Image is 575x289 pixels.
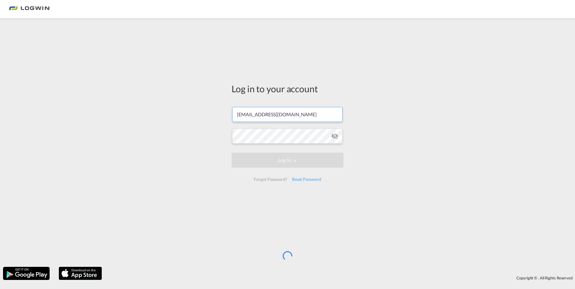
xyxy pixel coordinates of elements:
[2,266,50,281] img: google.png
[232,153,343,168] button: LOGIN
[58,266,103,281] img: apple.png
[331,132,338,140] md-icon: icon-eye-off
[232,82,343,95] div: Log in to your account
[251,174,289,185] div: Forgot Password?
[290,174,324,185] div: Reset Password
[232,107,343,122] input: Enter email/phone number
[9,2,50,16] img: bc73a0e0d8c111efacd525e4c8ad7d32.png
[105,273,575,283] div: Copyright © . All Rights Reserved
